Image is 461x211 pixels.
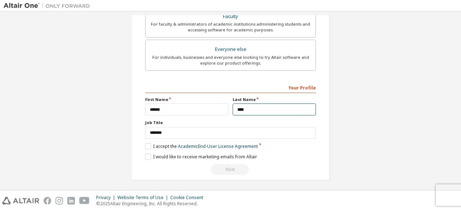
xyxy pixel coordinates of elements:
div: Your Profile [145,82,316,93]
label: Job Title [145,120,316,126]
div: Everyone else [150,44,311,54]
div: For individuals, businesses and everyone else looking to try Altair software and explore our prod... [150,54,311,66]
label: I would like to receive marketing emails from Altair [145,154,257,160]
img: linkedin.svg [67,197,75,205]
div: For faculty & administrators of academic institutions administering students and accessing softwa... [150,21,311,33]
p: © 2025 Altair Engineering, Inc. All Rights Reserved. [96,201,207,207]
label: I accept the [145,143,258,149]
label: Last Name [233,97,316,102]
div: Faculty [150,12,311,22]
div: Website Terms of Use [117,195,170,201]
img: youtube.svg [79,197,90,205]
div: Cookie Consent [170,195,207,201]
img: altair_logo.svg [2,197,39,205]
a: Academic End-User License Agreement [178,143,258,149]
div: Email already exists [145,164,316,175]
img: Altair One [4,2,94,9]
label: First Name [145,97,228,102]
div: Privacy [96,195,117,201]
img: instagram.svg [55,197,63,205]
img: facebook.svg [44,197,51,205]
